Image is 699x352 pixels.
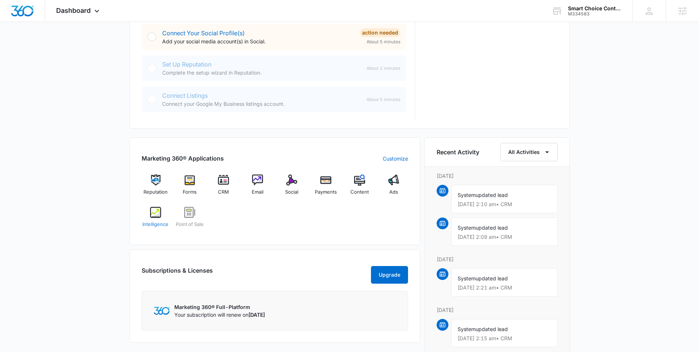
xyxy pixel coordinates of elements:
p: Complete the setup wizard in Reputation. [162,69,361,76]
span: About 5 minutes [367,96,400,103]
h6: Recent Activity [437,148,479,157]
a: CRM [210,175,238,201]
p: [DATE] 2:09 am • CRM [458,234,551,240]
h2: Marketing 360® Applications [142,154,224,163]
span: Email [252,188,263,196]
span: updated lead [476,326,508,332]
span: About 5 minutes [367,39,400,45]
span: About 2 minutes [367,65,400,72]
span: updated lead [476,192,508,198]
h2: Subscriptions & Licenses [142,266,213,281]
a: Ads [380,175,408,201]
span: Social [285,188,298,196]
a: Content [346,175,374,201]
p: [DATE] 2:15 am • CRM [458,336,551,341]
p: Marketing 360® Full-Platform [174,303,265,311]
span: Ads [389,188,398,196]
p: [DATE] [437,172,558,180]
a: Social [278,175,306,201]
p: [DATE] [437,306,558,314]
p: Your subscription will renew on [174,311,265,319]
span: updated lead [476,275,508,281]
span: Intelligence [142,221,168,228]
div: account id [568,11,622,17]
p: Connect your Google My Business listings account. [162,100,361,108]
div: Action Needed [360,28,400,37]
p: [DATE] 2:21 am • CRM [458,285,551,290]
a: Connect Your Social Profile(s) [162,29,245,37]
a: Reputation [142,175,170,201]
button: All Activities [500,143,558,161]
span: CRM [218,188,229,196]
a: Customize [383,155,408,162]
span: Reputation [143,188,168,196]
span: [DATE] [248,312,265,318]
a: Intelligence [142,207,170,233]
p: [DATE] [437,255,558,263]
a: Email [244,175,272,201]
button: Upgrade [371,266,408,284]
span: Content [350,188,369,196]
span: Forms [183,188,197,196]
span: updated lead [476,225,508,231]
span: Dashboard [56,7,91,14]
p: [DATE] 2:10 am • CRM [458,202,551,207]
a: Payments [312,175,340,201]
span: System [458,225,476,231]
span: System [458,326,476,332]
div: account name [568,6,622,11]
span: System [458,192,476,198]
img: Marketing 360 Logo [154,307,170,315]
span: System [458,275,476,281]
p: Add your social media account(s) in Social. [162,37,354,45]
span: Point of Sale [176,221,204,228]
a: Point of Sale [175,207,204,233]
a: Forms [175,175,204,201]
span: Payments [315,188,337,196]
